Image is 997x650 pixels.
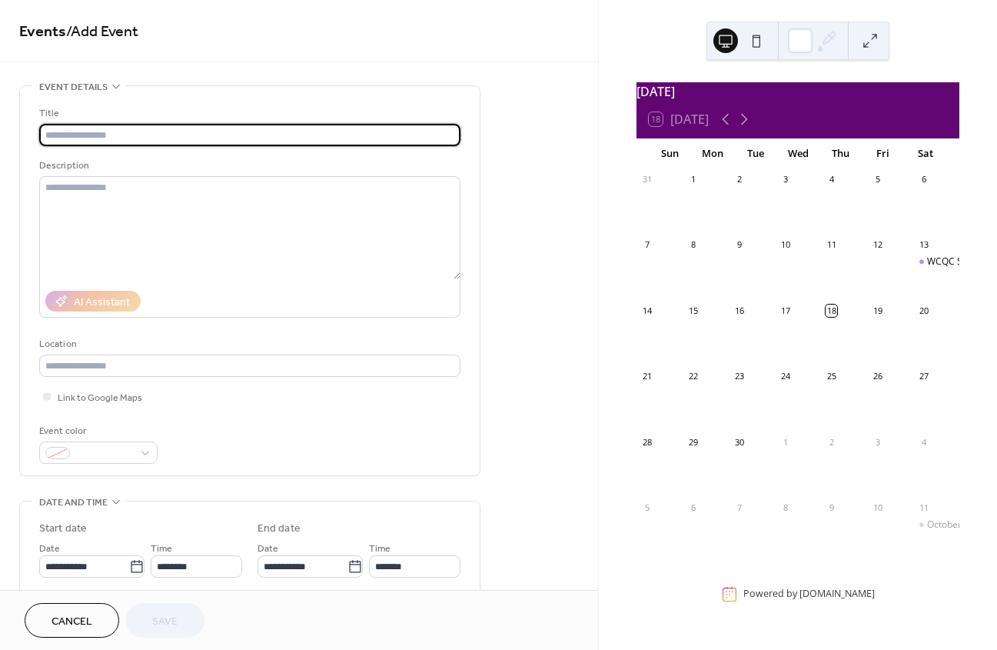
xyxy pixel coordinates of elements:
div: Event color [39,423,155,439]
span: Date [39,541,60,557]
div: WCQC SEPT BIRTHDAY [913,255,959,268]
div: 2 [733,174,745,185]
div: 13 [918,239,929,251]
a: [DOMAIN_NAME] [799,588,875,601]
div: 6 [687,502,699,513]
span: Time [369,541,390,557]
div: 25 [826,371,837,382]
span: Time [151,541,172,557]
div: 3 [779,174,791,185]
div: Powered by [743,588,875,601]
div: Mon [692,138,734,169]
div: 8 [687,239,699,251]
div: 5 [872,174,883,185]
div: Description [39,158,457,174]
div: 7 [733,502,745,513]
div: Location [39,336,457,352]
div: 27 [918,371,929,382]
div: 9 [826,502,837,513]
div: 7 [641,239,653,251]
span: Link to Google Maps [58,390,142,406]
div: 24 [779,371,791,382]
div: 21 [641,371,653,382]
div: 18 [826,305,837,316]
div: 14 [641,305,653,316]
div: 5 [641,502,653,513]
div: Fri [862,138,904,169]
span: Cancel [52,614,92,630]
div: Title [39,105,457,122]
div: Sat [905,138,947,169]
div: 29 [687,436,699,448]
div: 26 [872,371,883,382]
div: 10 [872,502,883,513]
div: Wed [776,138,819,169]
div: 30 [733,436,745,448]
div: 15 [687,305,699,316]
div: Thu [819,138,862,169]
div: Start date [39,521,87,537]
button: Cancel [25,603,119,638]
div: October Birthday Luncheon [913,518,959,532]
div: [DATE] [636,82,959,101]
div: 31 [641,174,653,185]
div: 6 [918,174,929,185]
div: 8 [779,502,791,513]
div: 12 [872,239,883,251]
div: 2 [826,436,837,448]
div: 11 [826,239,837,251]
a: Events [19,17,66,47]
span: Date and time [39,495,108,511]
div: 16 [733,305,745,316]
div: 3 [872,436,883,448]
div: 4 [918,436,929,448]
span: Date [258,541,278,557]
div: 11 [918,502,929,513]
div: 20 [918,305,929,316]
div: 23 [733,371,745,382]
span: / Add Event [66,17,138,47]
div: 10 [779,239,791,251]
div: 28 [641,436,653,448]
div: Tue [734,138,776,169]
div: End date [258,521,301,537]
div: 4 [826,174,837,185]
span: Event details [39,79,108,95]
div: 1 [779,436,791,448]
div: 9 [733,239,745,251]
div: 1 [687,174,699,185]
div: Sun [649,138,691,169]
div: 22 [687,371,699,382]
div: 17 [779,305,791,316]
div: 19 [872,305,883,316]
